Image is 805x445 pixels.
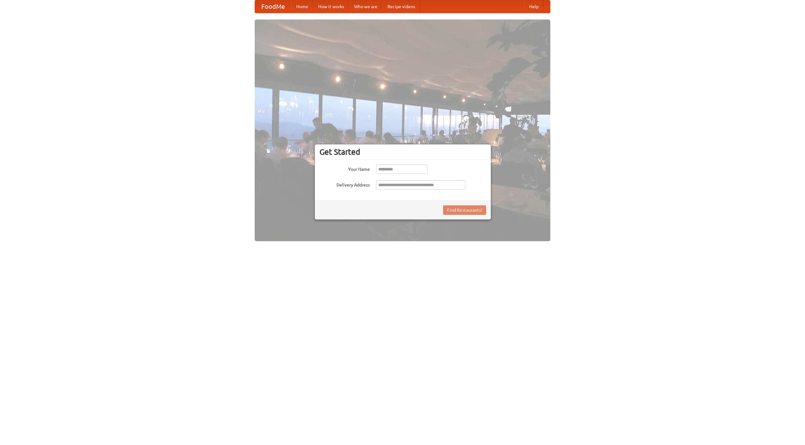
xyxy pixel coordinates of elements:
a: Help [524,0,544,13]
a: Recipe videos [382,0,420,13]
label: Delivery Address [319,180,370,188]
h3: Get Started [319,147,486,157]
a: Who we are [349,0,382,13]
a: Home [291,0,313,13]
button: Find Restaurants! [443,205,486,215]
a: How it works [313,0,349,13]
a: FoodMe [255,0,291,13]
label: Your Name [319,164,370,172]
